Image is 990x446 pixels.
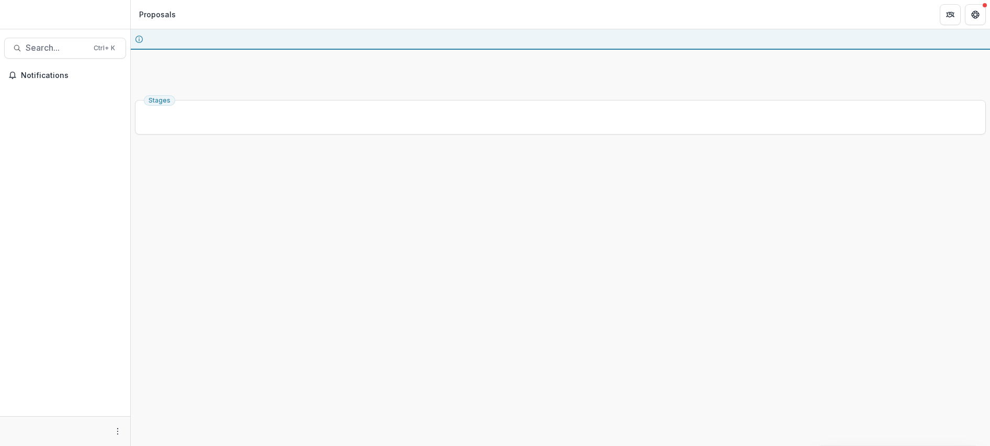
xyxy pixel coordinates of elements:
[92,42,117,54] div: Ctrl + K
[111,425,124,438] button: More
[4,67,126,84] button: Notifications
[965,4,986,25] button: Get Help
[4,38,126,59] button: Search...
[21,71,122,80] span: Notifications
[940,4,961,25] button: Partners
[139,9,176,20] div: Proposals
[135,7,180,22] nav: breadcrumb
[26,43,87,53] span: Search...
[149,97,170,104] span: Stages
